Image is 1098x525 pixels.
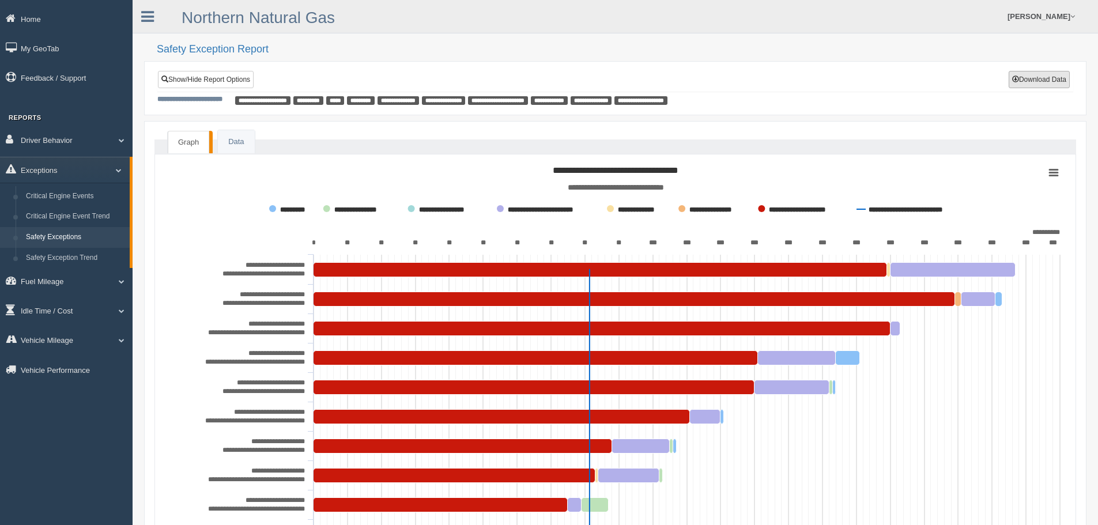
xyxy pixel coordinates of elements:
[21,186,130,207] a: Critical Engine Events
[168,131,209,154] a: Graph
[157,44,1086,55] h2: Safety Exception Report
[21,248,130,269] a: Safety Exception Trend
[1009,71,1070,88] button: Download Data
[182,9,335,27] a: Northern Natural Gas
[21,227,130,248] a: Safety Exceptions
[218,130,254,154] a: Data
[21,206,130,227] a: Critical Engine Event Trend
[158,71,254,88] a: Show/Hide Report Options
